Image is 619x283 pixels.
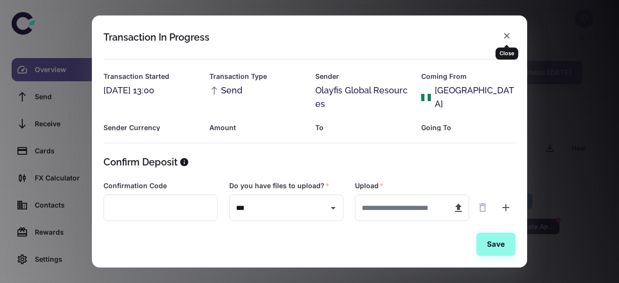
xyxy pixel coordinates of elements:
[209,122,304,133] h6: Amount
[421,71,516,82] h6: Coming From
[496,47,518,60] div: Close
[103,122,198,133] h6: Sender Currency
[103,155,177,169] h5: Confirm Deposit
[209,84,242,97] span: Send
[103,84,198,97] div: [DATE] 13:00
[315,84,410,111] div: Olayfis Global Resources
[326,201,340,215] button: Open
[229,181,329,191] label: Do you have files to upload?
[421,122,516,133] h6: Going To
[209,71,304,82] h6: Transaction Type
[103,71,198,82] h6: Transaction Started
[103,181,167,191] label: Confirmation Code
[476,233,516,256] button: Save
[103,31,209,43] div: Transaction In Progress
[355,181,383,191] label: Upload
[315,71,410,82] h6: Sender
[435,84,516,111] div: [GEOGRAPHIC_DATA]
[315,122,410,133] h6: To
